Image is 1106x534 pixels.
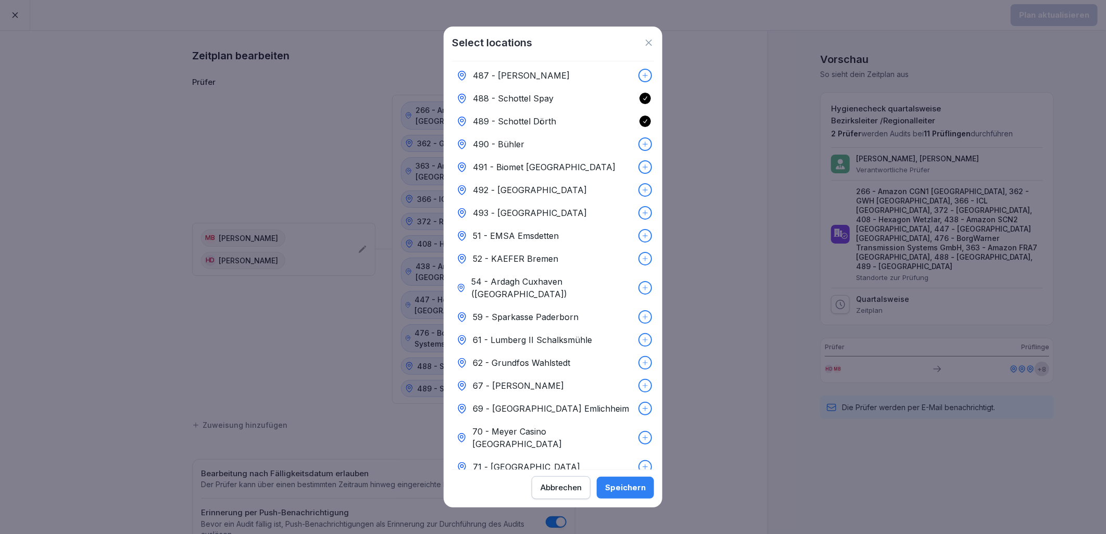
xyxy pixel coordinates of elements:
[473,252,558,265] p: 52 - KAEFER Bremen
[472,425,634,450] p: 70 - Meyer Casino [GEOGRAPHIC_DATA]
[473,379,564,392] p: 67 - [PERSON_NAME]
[473,461,580,473] p: 71 - [GEOGRAPHIC_DATA]
[473,161,615,173] p: 491 - Biomet [GEOGRAPHIC_DATA]
[473,138,524,150] p: 490 - Bühler
[473,207,587,219] p: 493 - [GEOGRAPHIC_DATA]
[473,334,592,346] p: 61 - Lumberg II Schalksmühle
[473,357,570,369] p: 62 - Grundfos Wahlstedt
[473,184,587,196] p: 492 - [GEOGRAPHIC_DATA]
[452,35,532,50] h1: Select locations
[473,230,559,242] p: 51 - EMSA Emsdetten
[597,477,654,499] button: Speichern
[471,275,634,300] p: 54 - Ardagh Cuxhaven ([GEOGRAPHIC_DATA])
[473,115,556,128] p: 489 - Schottel Dörth
[605,482,646,493] div: Speichern
[473,402,629,415] p: 69 - [GEOGRAPHIC_DATA] Emlichheim
[541,482,582,493] div: Abbrechen
[473,92,554,105] p: 488 - Schottel Spay
[473,69,570,82] p: 487 - [PERSON_NAME]
[532,476,590,499] button: Abbrechen
[473,311,579,323] p: 59 - Sparkasse Paderborn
